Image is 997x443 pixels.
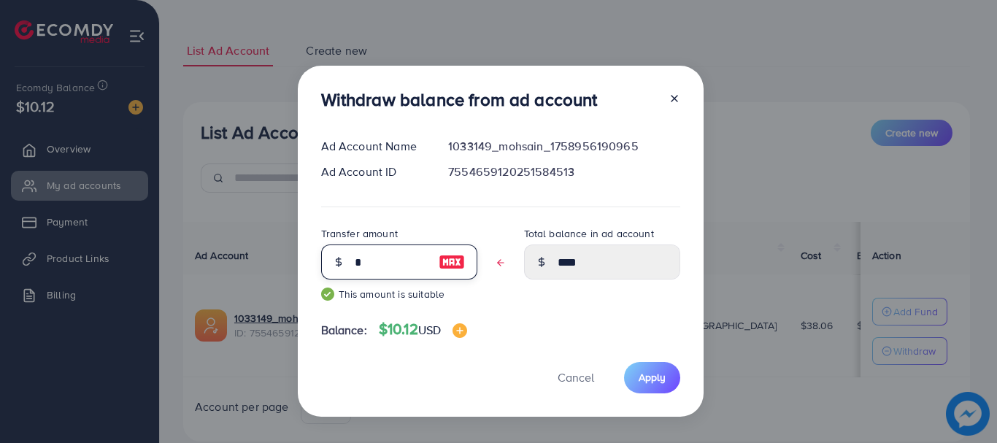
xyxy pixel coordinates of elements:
div: 1033149_mohsain_1758956190965 [436,138,691,155]
img: image [453,323,467,338]
h3: Withdraw balance from ad account [321,89,598,110]
button: Cancel [539,362,612,393]
span: Balance: [321,322,367,339]
label: Total balance in ad account [524,226,654,241]
img: image [439,253,465,271]
span: USD [418,322,441,338]
label: Transfer amount [321,226,398,241]
h4: $10.12 [379,320,467,339]
div: 7554659120251584513 [436,163,691,180]
span: Apply [639,370,666,385]
div: Ad Account Name [309,138,437,155]
img: guide [321,288,334,301]
button: Apply [624,362,680,393]
small: This amount is suitable [321,287,477,301]
div: Ad Account ID [309,163,437,180]
span: Cancel [558,369,594,385]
